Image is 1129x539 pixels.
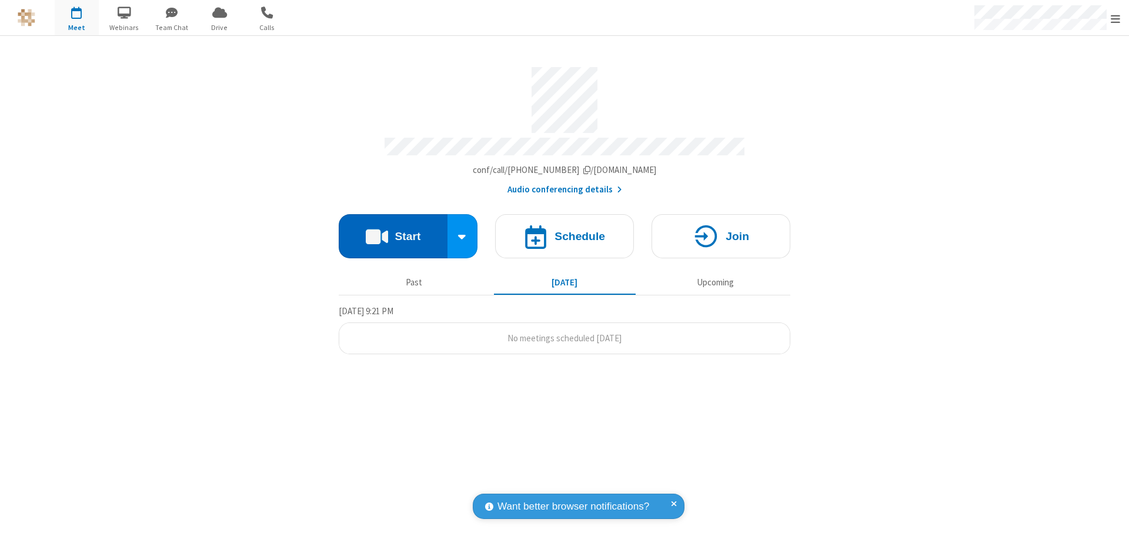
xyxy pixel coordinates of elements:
[339,58,790,197] section: Account details
[473,164,657,175] span: Copy my meeting room link
[473,164,657,177] button: Copy my meeting room linkCopy my meeting room link
[507,183,622,197] button: Audio conferencing details
[150,22,194,33] span: Team Chat
[339,304,790,355] section: Today's Meetings
[644,271,786,294] button: Upcoming
[395,231,420,242] h4: Start
[555,231,605,242] h4: Schedule
[339,305,393,317] span: [DATE] 9:21 PM
[339,214,447,258] button: Start
[726,231,749,242] h4: Join
[198,22,242,33] span: Drive
[497,499,649,514] span: Want better browser notifications?
[102,22,146,33] span: Webinars
[494,271,636,294] button: [DATE]
[447,214,478,258] div: Start conference options
[18,9,35,26] img: QA Selenium DO NOT DELETE OR CHANGE
[343,271,485,294] button: Past
[652,214,790,258] button: Join
[55,22,99,33] span: Meet
[495,214,634,258] button: Schedule
[507,332,622,344] span: No meetings scheduled [DATE]
[245,22,289,33] span: Calls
